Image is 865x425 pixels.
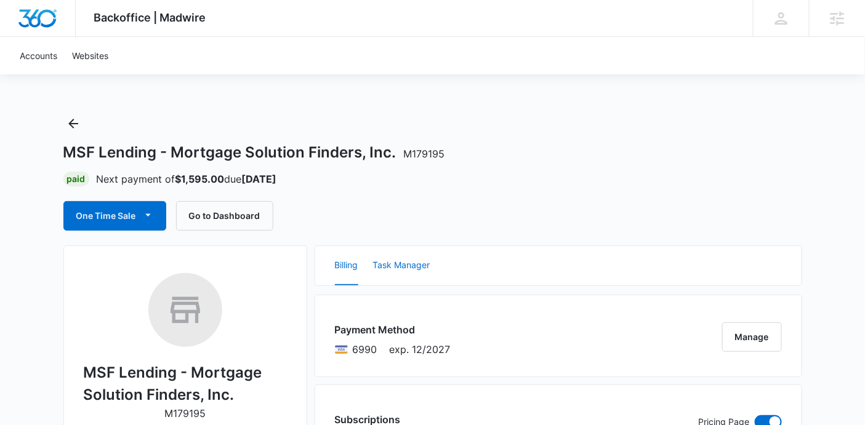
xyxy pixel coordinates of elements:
[164,406,206,421] p: M179195
[84,362,287,406] h2: MSF Lending - Mortgage Solution Finders, Inc.
[404,148,445,160] span: M179195
[94,11,206,24] span: Backoffice | Madwire
[12,37,65,74] a: Accounts
[63,201,166,231] button: One Time Sale
[335,246,358,285] button: Billing
[97,172,277,186] p: Next payment of due
[353,342,377,357] span: Visa ending with
[63,114,83,133] button: Back
[722,322,782,352] button: Manage
[175,173,225,185] strong: $1,595.00
[63,143,445,162] h1: MSF Lending - Mortgage Solution Finders, Inc.
[373,246,430,285] button: Task Manager
[242,173,277,185] strong: [DATE]
[176,201,273,231] button: Go to Dashboard
[65,37,116,74] a: Websites
[63,172,89,186] div: Paid
[390,342,451,357] span: exp. 12/2027
[335,322,451,337] h3: Payment Method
